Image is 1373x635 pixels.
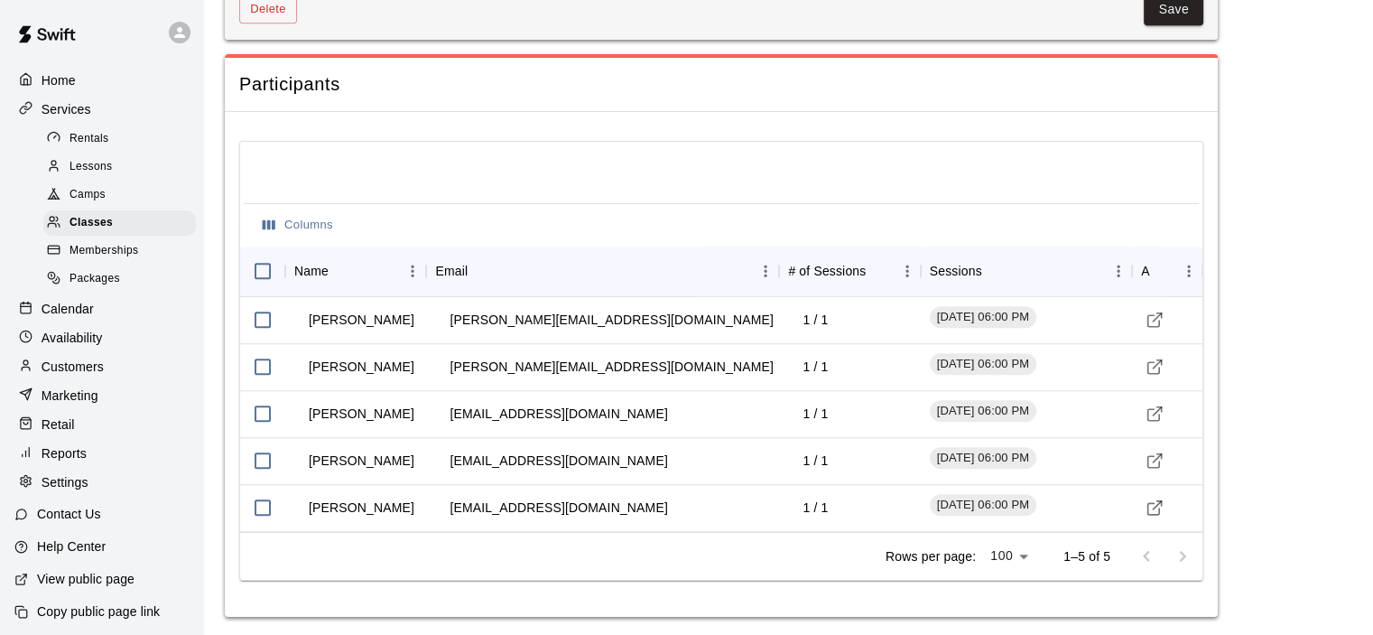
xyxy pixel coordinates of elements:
[258,211,338,239] button: Select columns
[294,343,429,391] td: [PERSON_NAME]
[435,484,682,532] td: [EMAIL_ADDRESS][DOMAIN_NAME]
[42,358,104,376] p: Customers
[14,411,189,438] a: Retail
[1175,257,1202,285] button: Menu
[294,484,429,532] td: [PERSON_NAME]
[930,450,1036,467] span: [DATE] 06:00 PM
[43,238,203,266] a: Memberships
[43,182,196,208] div: Camps
[930,497,1036,514] span: [DATE] 06:00 PM
[426,246,779,296] div: Email
[468,258,493,284] button: Sort
[930,246,982,296] div: Sessions
[43,210,203,238] a: Classes
[1141,306,1168,333] a: Visit customer profile
[42,444,87,462] p: Reports
[1105,257,1132,285] button: Menu
[886,547,976,565] p: Rows per page:
[399,257,426,285] button: Menu
[930,403,1036,420] span: [DATE] 06:00 PM
[43,153,203,181] a: Lessons
[42,300,94,318] p: Calendar
[43,210,196,236] div: Classes
[43,154,196,180] div: Lessons
[42,71,76,89] p: Home
[70,242,138,260] span: Memberships
[1141,494,1168,521] a: Visit customer profile
[294,296,429,344] td: [PERSON_NAME]
[70,130,109,148] span: Rentals
[435,390,682,438] td: [EMAIL_ADDRESS][DOMAIN_NAME]
[42,387,98,405] p: Marketing
[14,382,189,409] a: Marketing
[294,246,329,296] div: Name
[285,246,426,296] div: Name
[1063,547,1110,565] p: 1–5 of 5
[14,324,189,351] a: Availability
[1141,447,1168,474] a: Visit customer profile
[1141,400,1168,427] a: Visit customer profile
[37,602,160,621] p: Copy public page link
[930,309,1036,326] span: [DATE] 06:00 PM
[14,353,189,380] a: Customers
[14,295,189,322] a: Calendar
[14,469,189,496] a: Settings
[866,258,891,284] button: Sort
[294,390,429,438] td: [PERSON_NAME]
[329,258,354,284] button: Sort
[1141,246,1150,296] div: Actions
[435,246,468,296] div: Email
[14,440,189,467] a: Reports
[42,416,75,434] p: Retail
[70,214,113,232] span: Classes
[14,67,189,94] a: Home
[43,238,196,264] div: Memberships
[983,543,1034,569] div: 100
[930,356,1036,373] span: [DATE] 06:00 PM
[43,126,196,152] div: Rentals
[239,72,1203,97] span: Participants
[43,125,203,153] a: Rentals
[921,246,1133,296] div: Sessions
[788,437,842,485] td: 1 / 1
[43,266,203,294] a: Packages
[788,484,842,532] td: 1 / 1
[788,246,866,296] div: # of Sessions
[294,437,429,485] td: [PERSON_NAME]
[1141,353,1168,380] a: Visit customer profile
[70,158,113,176] span: Lessons
[435,296,788,344] td: [PERSON_NAME][EMAIL_ADDRESS][DOMAIN_NAME]
[435,437,682,485] td: [EMAIL_ADDRESS][DOMAIN_NAME]
[1150,258,1175,284] button: Sort
[894,257,921,285] button: Menu
[435,343,788,391] td: [PERSON_NAME][EMAIL_ADDRESS][DOMAIN_NAME]
[779,246,920,296] div: # of Sessions
[788,343,842,391] td: 1 / 1
[788,296,842,344] td: 1 / 1
[43,182,203,210] a: Camps
[42,100,91,118] p: Services
[70,186,106,204] span: Camps
[982,258,1007,284] button: Sort
[70,270,120,288] span: Packages
[788,390,842,438] td: 1 / 1
[43,266,196,292] div: Packages
[752,257,779,285] button: Menu
[42,329,103,347] p: Availability
[37,505,101,523] p: Contact Us
[42,473,88,491] p: Settings
[37,570,135,588] p: View public page
[14,96,189,123] a: Services
[1132,246,1202,296] div: Actions
[37,537,106,556] p: Help Center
